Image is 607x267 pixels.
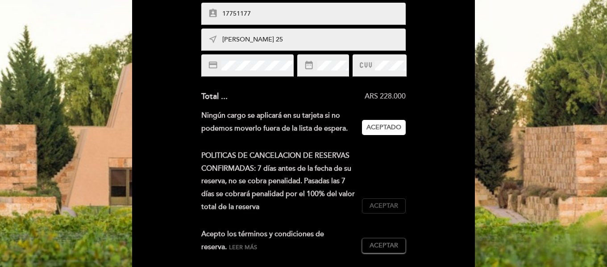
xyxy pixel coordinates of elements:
[229,244,257,251] span: Leer más
[201,228,362,254] div: Acepto los términos y condiciones de reserva.
[362,198,406,214] button: Aceptar
[228,91,406,102] div: ARS 228.000
[221,35,407,45] input: Dirección
[366,123,401,132] span: Aceptado
[221,9,407,19] input: Documento de identidad o Número de Pasaporte
[370,201,398,211] span: Aceptar
[201,91,228,101] span: Total ...
[208,8,218,18] i: assignment_ind
[362,238,406,253] button: Aceptar
[304,60,314,70] i: date_range
[362,120,406,135] button: Aceptado
[201,149,362,214] div: POLITICAS DE CANCELACION DE RESERVAS CONFIRMADAS: 7 días antes de la fecha de su reserva, no se c...
[201,109,362,135] div: Ningún cargo se aplicará en su tarjeta si no podemos moverlo fuera de la lista de espera.
[370,241,398,251] span: Aceptar
[208,60,218,70] i: credit_card
[208,34,218,44] i: near_me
